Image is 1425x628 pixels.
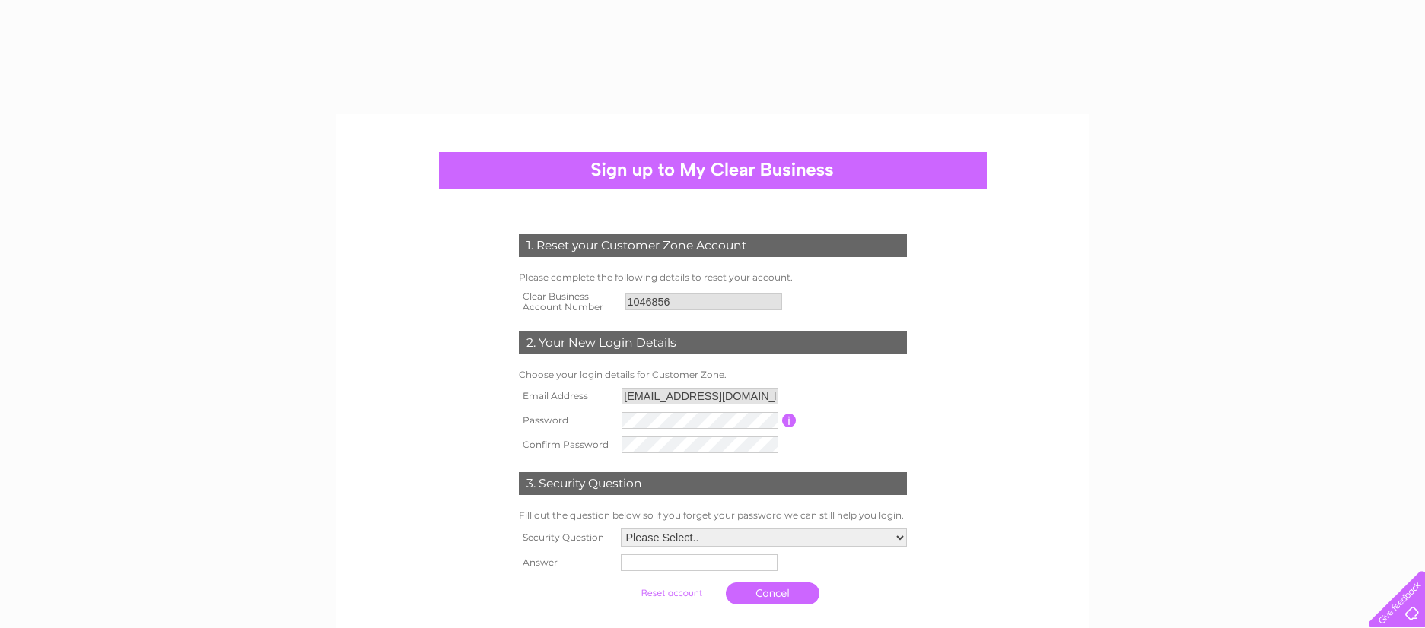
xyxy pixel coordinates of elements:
input: Information [782,414,797,427]
a: Cancel [726,582,819,604]
th: Answer [515,550,617,575]
input: Submit [625,582,718,604]
td: Please complete the following details to reset your account. [515,268,911,287]
th: Confirm Password [515,433,619,457]
th: Email Address [515,384,619,408]
th: Clear Business Account Number [515,287,622,317]
th: Password [515,408,619,433]
td: Fill out the question below so if you forget your password we can still help you login. [515,506,911,525]
td: Choose your login details for Customer Zone. [515,366,911,384]
div: 2. Your New Login Details [519,331,907,354]
div: 3. Security Question [519,472,907,495]
div: 1. Reset your Customer Zone Account [519,234,907,257]
th: Security Question [515,525,617,550]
